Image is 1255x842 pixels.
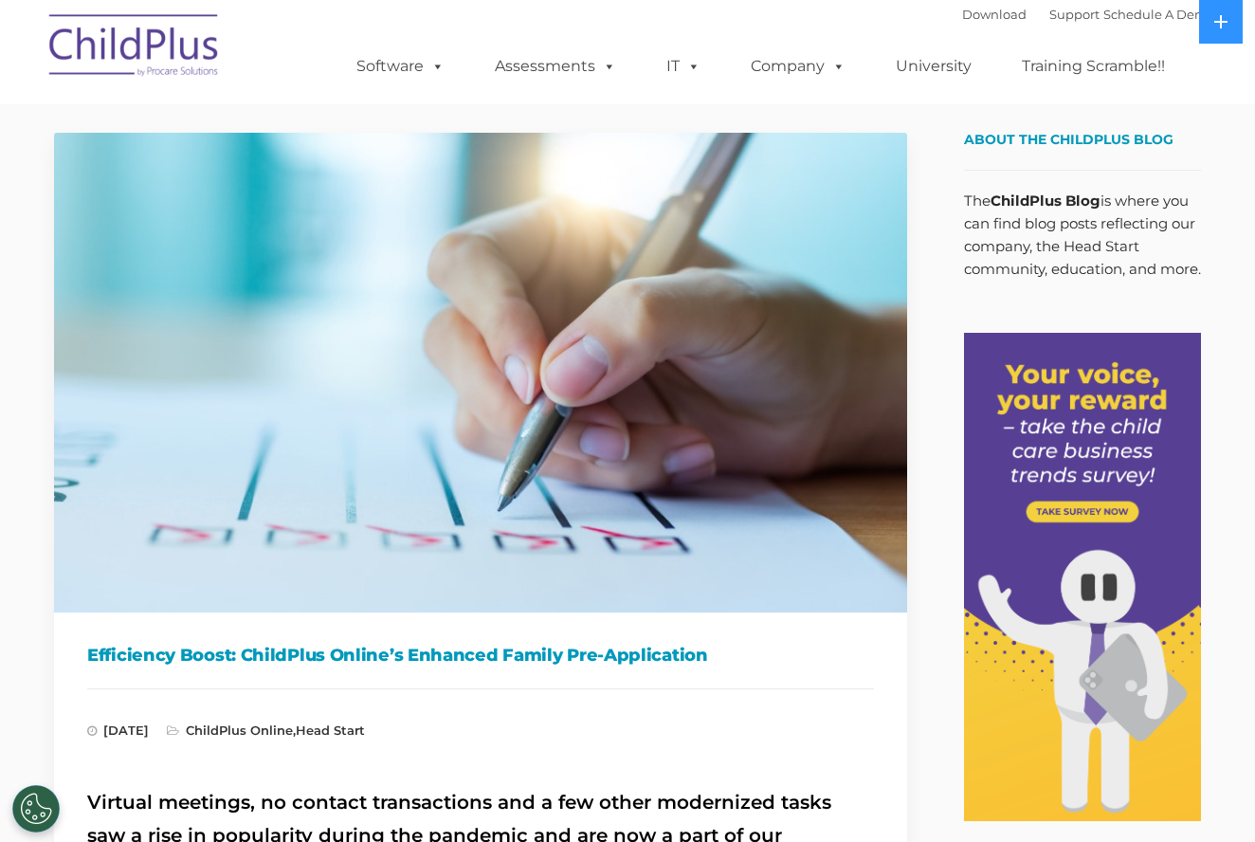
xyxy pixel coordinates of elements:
span: [DATE] [87,723,149,738]
a: University [877,47,991,85]
p: The is where you can find blog posts reflecting our company, the Head Start community, education,... [964,190,1201,281]
a: ChildPlus Online [186,723,293,738]
a: Company [732,47,864,85]
a: Download [962,7,1027,22]
font: | [962,7,1215,22]
img: Efficiency Boost: ChildPlus Online's Enhanced Family Pre-Application Process - Streamlining Appli... [54,133,907,613]
a: Schedule A Demo [1103,7,1215,22]
a: IT [647,47,719,85]
span: About the ChildPlus Blog [964,131,1173,148]
a: Assessments [476,47,635,85]
span: , [167,723,365,738]
img: ChildPlus by Procare Solutions [40,1,229,96]
a: Support [1049,7,1100,22]
button: Cookies Settings [12,785,60,833]
a: Training Scramble!! [1003,47,1184,85]
a: Software [337,47,464,85]
strong: ChildPlus Blog [991,192,1100,210]
a: Head Start [296,723,365,738]
h1: Efficiency Boost: ChildPlus Online’s Enhanced Family Pre-Application [87,641,874,669]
